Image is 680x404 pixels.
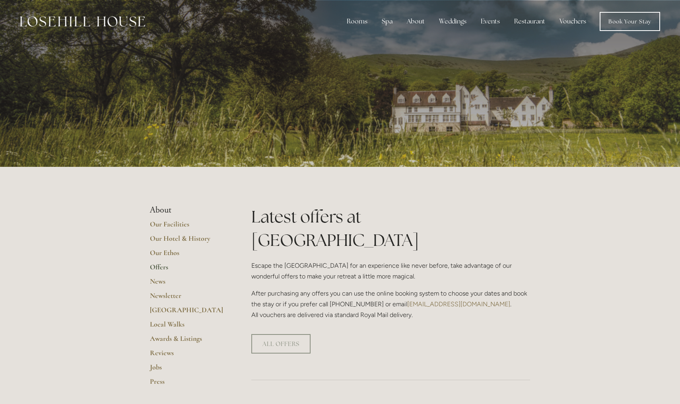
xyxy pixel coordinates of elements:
a: Reviews [150,348,226,363]
h1: Latest offers at [GEOGRAPHIC_DATA] [251,205,530,252]
a: Jobs [150,363,226,377]
a: Newsletter [150,291,226,305]
a: ALL OFFERS [251,334,311,354]
a: Our Hotel & History [150,234,226,248]
a: Offers [150,263,226,277]
li: About [150,205,226,215]
p: Escape the [GEOGRAPHIC_DATA] for an experience like never before, take advantage of our wonderful... [251,260,530,282]
div: Weddings [433,14,473,29]
img: Losehill House [20,16,145,27]
a: Our Ethos [150,248,226,263]
a: [GEOGRAPHIC_DATA] [150,305,226,320]
div: Restaurant [508,14,552,29]
a: Vouchers [553,14,593,29]
p: After purchasing any offers you can use the online booking system to choose your dates and book t... [251,288,530,321]
a: News [150,277,226,291]
a: Awards & Listings [150,334,226,348]
div: About [400,14,431,29]
div: Spa [375,14,399,29]
a: [EMAIL_ADDRESS][DOMAIN_NAME] [407,300,510,308]
a: Press [150,377,226,391]
a: Local Walks [150,320,226,334]
a: Book Your Stay [600,12,660,31]
div: Rooms [340,14,374,29]
div: Events [474,14,506,29]
a: Our Facilities [150,220,226,234]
